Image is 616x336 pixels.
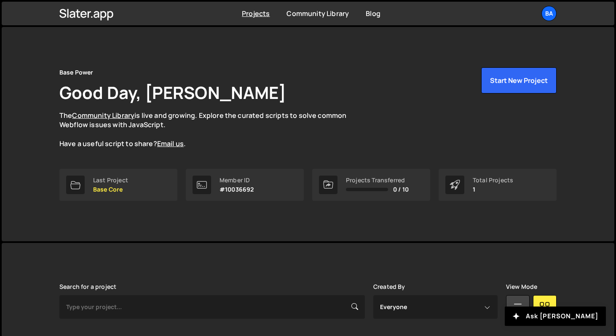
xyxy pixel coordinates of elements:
label: Search for a project [59,283,116,290]
a: Blog [366,9,380,18]
div: Projects Transferred [346,177,409,184]
a: Community Library [287,9,349,18]
a: Projects [242,9,270,18]
a: Community Library [72,111,134,120]
div: Last Project [93,177,128,184]
button: Ask [PERSON_NAME] [505,307,606,326]
div: Member ID [220,177,254,184]
label: View Mode [506,283,537,290]
h1: Good Day, [PERSON_NAME] [59,81,286,104]
a: Ba [541,6,557,21]
label: Created By [373,283,405,290]
input: Type your project... [59,295,365,319]
p: The is live and growing. Explore the curated scripts to solve common Webflow issues with JavaScri... [59,111,363,149]
a: Last Project Base Core [59,169,177,201]
p: Base Core [93,186,128,193]
div: Total Projects [473,177,513,184]
div: Base Power [59,67,94,77]
a: Email us [157,139,184,148]
p: 1 [473,186,513,193]
span: 0 / 10 [393,186,409,193]
button: Start New Project [481,67,557,93]
p: #10036692 [220,186,254,193]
